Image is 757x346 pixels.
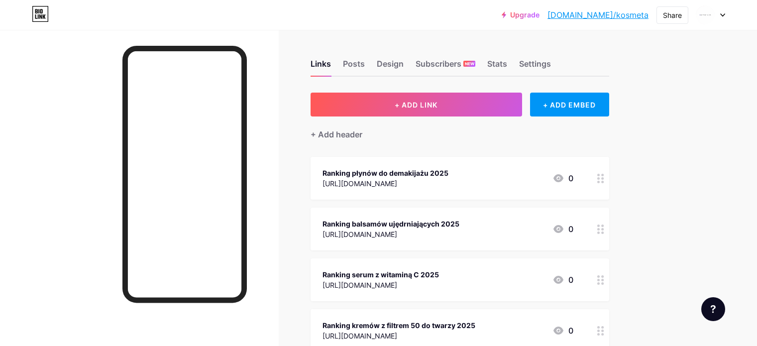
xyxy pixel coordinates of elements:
div: Settings [519,58,551,76]
div: Share [663,10,682,20]
div: Ranking kremów z filtrem 50 do twarzy 2025 [323,320,475,331]
div: Subscribers [416,58,475,76]
div: Stats [487,58,507,76]
div: 0 [552,172,573,184]
div: + ADD EMBED [530,93,609,116]
button: + ADD LINK [311,93,522,116]
img: kosmeta [696,5,715,24]
div: Ranking płynów do demakijażu 2025 [323,168,448,178]
div: + Add header [311,128,362,140]
div: [URL][DOMAIN_NAME] [323,280,439,290]
div: Links [311,58,331,76]
div: [URL][DOMAIN_NAME] [323,331,475,341]
div: 0 [552,223,573,235]
div: [URL][DOMAIN_NAME] [323,229,459,239]
div: [URL][DOMAIN_NAME] [323,178,448,189]
span: NEW [465,61,474,67]
div: Ranking balsamów ujędrniających 2025 [323,219,459,229]
div: Design [377,58,404,76]
div: 0 [552,274,573,286]
a: [DOMAIN_NAME]/kosmeta [547,9,649,21]
div: Posts [343,58,365,76]
span: + ADD LINK [395,101,437,109]
div: Ranking serum z witaminą C 2025 [323,269,439,280]
div: 0 [552,325,573,337]
a: Upgrade [502,11,540,19]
